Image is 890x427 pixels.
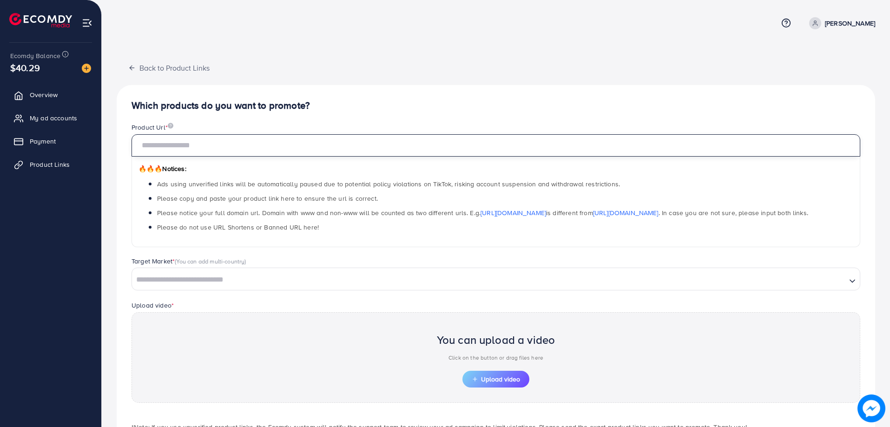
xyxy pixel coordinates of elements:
a: Overview [7,85,94,104]
span: Please do not use URL Shortens or Banned URL here! [157,223,319,232]
img: menu [82,18,92,28]
img: logo [9,13,72,27]
p: [PERSON_NAME] [825,18,875,29]
span: Ads using unverified links will be automatically paused due to potential policy violations on Tik... [157,179,620,189]
span: Notices: [138,164,186,173]
a: [URL][DOMAIN_NAME] [593,208,659,217]
p: Click on the button or drag files here [437,352,555,363]
img: image [857,394,885,422]
label: Target Market [132,256,246,266]
input: Search for option [133,273,845,287]
button: Back to Product Links [117,58,221,78]
span: Payment [30,137,56,146]
a: My ad accounts [7,109,94,127]
span: $40.29 [10,61,40,74]
span: Product Links [30,160,70,169]
div: Search for option [132,268,860,290]
a: Product Links [7,155,94,174]
img: image [168,123,173,129]
span: (You can add multi-country) [175,257,246,265]
span: 🔥🔥🔥 [138,164,162,173]
span: Please notice your full domain url. Domain with www and non-www will be counted as two different ... [157,208,808,217]
h2: You can upload a video [437,333,555,347]
img: image [82,64,91,73]
span: Upload video [472,376,520,382]
span: Overview [30,90,58,99]
h4: Which products do you want to promote? [132,100,860,112]
span: My ad accounts [30,113,77,123]
a: [URL][DOMAIN_NAME] [481,208,546,217]
button: Upload video [462,371,529,388]
label: Upload video [132,301,174,310]
span: Please copy and paste your product link here to ensure the url is correct. [157,194,378,203]
label: Product Url [132,123,173,132]
a: [PERSON_NAME] [805,17,875,29]
span: Ecomdy Balance [10,51,60,60]
a: Payment [7,132,94,151]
